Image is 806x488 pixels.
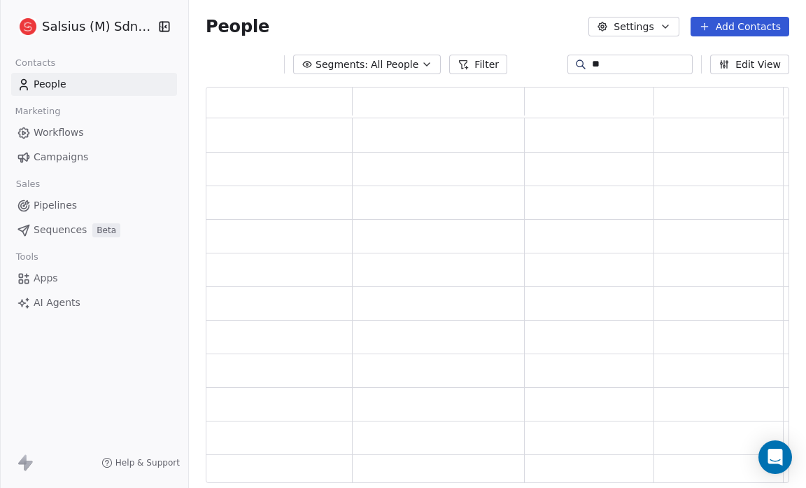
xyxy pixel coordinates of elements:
a: Campaigns [11,146,177,169]
span: Sales [10,174,46,195]
span: Tools [10,246,44,267]
button: Salsius (M) Sdn Bhd [17,15,149,39]
img: logo%20salsius.png [20,18,36,35]
span: Contacts [9,53,62,74]
span: Pipelines [34,198,77,213]
div: Open Intercom Messenger [758,440,792,474]
span: All People [371,57,418,72]
a: Help & Support [101,457,180,468]
button: Filter [449,55,507,74]
a: Pipelines [11,194,177,217]
span: Sequences [34,223,87,237]
span: Workflows [34,125,84,140]
a: SequencesBeta [11,218,177,242]
span: Segments: [316,57,368,72]
span: Apps [34,271,58,286]
span: Beta [92,223,120,237]
span: AI Agents [34,295,80,310]
span: Salsius (M) Sdn Bhd [42,18,155,36]
span: People [34,77,66,92]
a: People [11,73,177,96]
a: Workflows [11,121,177,144]
span: Marketing [9,101,66,122]
span: Help & Support [115,457,180,468]
span: People [206,16,269,37]
button: Edit View [710,55,789,74]
span: Campaigns [34,150,88,165]
button: Settings [588,17,679,36]
a: Apps [11,267,177,290]
button: Add Contacts [691,17,789,36]
a: AI Agents [11,291,177,314]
